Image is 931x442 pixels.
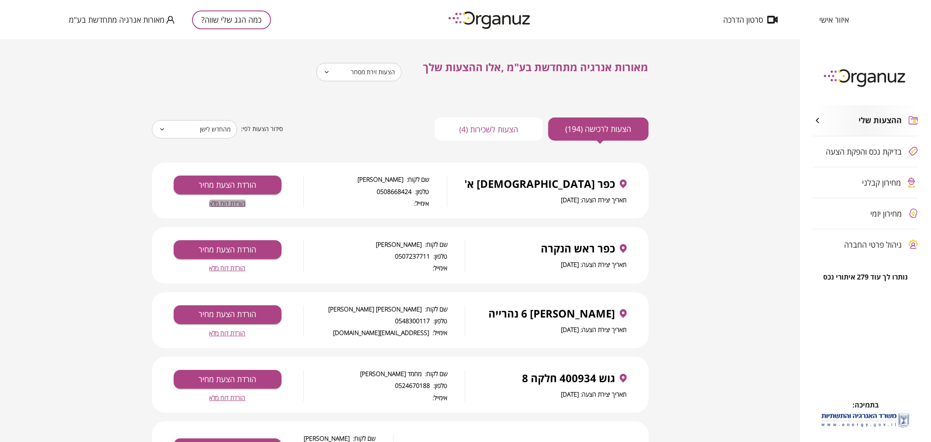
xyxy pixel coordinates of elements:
span: ניהול פרטי החברה [845,240,902,249]
button: הורדת הצעת מחיר [174,176,282,194]
button: איזור אישי [806,15,862,24]
span: אימייל: [304,394,448,401]
span: תאריך יצירת הצעה: [DATE] [561,390,627,398]
span: בדיקת נכס והפקת הצעה [826,147,902,156]
span: ההצעות שלי [859,116,902,125]
img: לוגו משרד האנרגיה [820,410,911,431]
button: מחירון יזמי [813,198,918,229]
button: ההצעות שלי [813,105,918,136]
span: מאורות אנרגיה מתחדשת בע"מ ,אלו ההצעות שלך [423,60,649,74]
span: כפר [DEMOGRAPHIC_DATA] א' [465,178,615,190]
button: בדיקת נכס והפקת הצעה [813,136,918,167]
span: סידור הצעות לפי: [241,125,283,133]
span: תאריך יצירת הצעה: [DATE] [561,325,627,334]
span: אימייל: [304,264,448,272]
span: טלפון: 0508668424 [304,188,429,195]
span: טלפון: 0507237711 [304,252,448,260]
button: הורדת הצעת מחיר [174,305,282,324]
button: הורדת דוח מלא [210,329,246,337]
span: נותרו לך עוד 279 איתורי נכס [823,273,908,281]
button: ניהול פרטי החברה [813,229,918,260]
button: הורדת דוח מלא [210,264,246,272]
span: גוש 400934 חלקה 8 [522,372,615,384]
span: אימייל: [304,200,429,207]
button: הורדת הצעת מחיר [174,370,282,389]
button: הצעות לרכישה (194) [548,117,649,141]
span: שם לקוח: [PERSON_NAME] [304,241,448,248]
span: [PERSON_NAME] 6 נהרייה [489,307,615,320]
span: איזור אישי [819,15,849,24]
span: מחירון יזמי [871,209,902,218]
img: logo [818,66,914,90]
div: מהחדש לישן [152,117,237,142]
button: הורדת הצעת מחיר [174,240,282,259]
span: סרטון הדרכה [723,15,763,24]
button: הצעות לשכירות (4) [435,117,543,141]
span: מאורות אנרגיה מתחדשת בע"מ [69,15,165,24]
span: שם לקוח: [PERSON_NAME] [304,176,429,183]
img: logo [442,8,538,32]
span: תאריך יצירת הצעה: [DATE] [561,196,627,204]
button: סרטון הדרכה [710,15,791,24]
button: הורדת דוח מלא [210,394,246,401]
span: בתמיכה: [852,400,879,410]
span: טלפון: 0548300117 [304,317,448,325]
button: הורדת דוח מלא [210,200,246,207]
button: מחירון קבלני [813,167,918,198]
div: הצעות זירת מסחר [316,60,402,84]
span: אימייל: [EMAIL_ADDRESS][DOMAIN_NAME] [304,329,448,336]
span: שם לקוח: [PERSON_NAME] [PERSON_NAME] [304,305,448,313]
span: מחירון קבלני [862,178,901,187]
button: מאורות אנרגיה מתחדשת בע"מ [69,14,175,25]
span: תאריך יצירת הצעה: [DATE] [561,260,627,269]
button: כמה הגג שלי שווה? [192,10,271,29]
span: טלפון: 0524670188 [304,382,448,389]
span: שם לקוח: מחמד [PERSON_NAME] [304,370,448,377]
span: כפר ראש הנקרה [541,242,615,255]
